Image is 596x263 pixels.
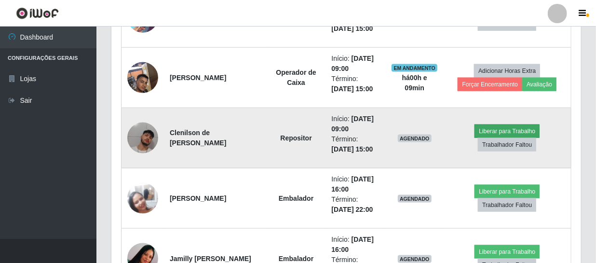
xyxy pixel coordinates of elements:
[127,57,158,98] img: 1752616735445.jpeg
[398,195,432,203] span: AGENDADO
[331,235,374,253] time: [DATE] 16:00
[474,125,540,138] button: Liberar para Trabalho
[331,54,380,74] li: Início:
[331,206,373,213] time: [DATE] 22:00
[331,145,373,153] time: [DATE] 15:00
[331,74,380,94] li: Término:
[398,135,432,142] span: AGENDADO
[474,185,540,198] button: Liberar para Trabalho
[478,198,536,212] button: Trabalhador Faltou
[331,25,373,32] time: [DATE] 15:00
[331,235,380,255] li: Início:
[280,134,312,142] strong: Repositor
[16,7,59,19] img: CoreUI Logo
[331,134,380,154] li: Término:
[474,64,540,78] button: Adicionar Horas Extra
[276,69,316,86] strong: Operador de Caixa
[127,111,158,166] img: 1738633889048.jpeg
[170,194,226,202] strong: [PERSON_NAME]
[402,74,427,92] strong: há 00 h e 09 min
[398,255,432,263] span: AGENDADO
[522,78,556,91] button: Avaliação
[392,64,437,72] span: EM ANDAMENTO
[331,114,380,134] li: Início:
[127,183,158,214] img: 1641566436358.jpeg
[331,115,374,133] time: [DATE] 09:00
[279,194,313,202] strong: Embalador
[331,55,374,72] time: [DATE] 09:00
[478,138,536,152] button: Trabalhador Faltou
[170,129,226,147] strong: Clenilson de [PERSON_NAME]
[170,74,226,82] strong: [PERSON_NAME]
[170,255,251,263] strong: Jamilly [PERSON_NAME]
[331,175,374,193] time: [DATE] 16:00
[331,174,380,194] li: Início:
[331,194,380,215] li: Término:
[279,255,313,263] strong: Embalador
[474,245,540,259] button: Liberar para Trabalho
[458,78,522,91] button: Forçar Encerramento
[331,85,373,93] time: [DATE] 15:00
